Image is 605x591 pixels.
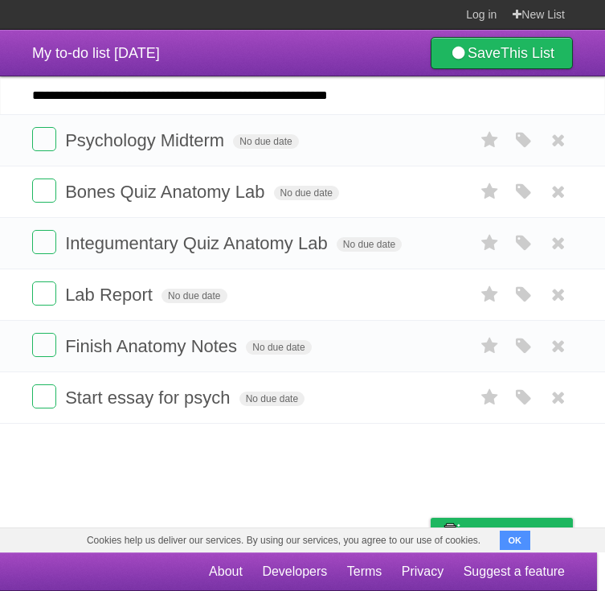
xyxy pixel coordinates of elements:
label: Star task [475,333,505,359]
a: Suggest a feature [464,556,565,587]
span: No due date [274,186,339,200]
label: Star task [475,230,505,257]
label: Star task [475,127,505,154]
label: Star task [475,384,505,411]
span: My to-do list [DATE] [32,45,160,61]
label: Done [32,230,56,254]
a: Privacy [402,556,444,587]
span: Integumentary Quiz Anatomy Lab [65,233,332,253]
span: Cookies help us deliver our services. By using our services, you agree to our use of cookies. [71,528,497,552]
a: About [209,556,243,587]
span: Start essay for psych [65,388,234,408]
span: Psychology Midterm [65,130,228,150]
span: Buy me a coffee [464,519,565,547]
a: SaveThis List [431,37,573,69]
label: Star task [475,281,505,308]
label: Done [32,384,56,408]
label: Done [32,281,56,306]
span: Finish Anatomy Notes [65,336,241,356]
span: No due date [337,237,402,252]
label: Done [32,333,56,357]
span: No due date [239,392,305,406]
span: No due date [161,289,227,303]
a: Terms [347,556,382,587]
span: Lab Report [65,285,157,305]
label: Done [32,179,56,203]
span: Bones Quiz Anatomy Lab [65,182,268,202]
label: Done [32,127,56,151]
img: Buy me a coffee [439,519,460,546]
button: OK [500,531,531,550]
span: No due date [246,340,311,355]
b: This List [501,45,554,61]
a: Buy me a coffee [431,518,573,548]
a: Developers [262,556,327,587]
span: No due date [233,134,298,149]
label: Star task [475,179,505,205]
